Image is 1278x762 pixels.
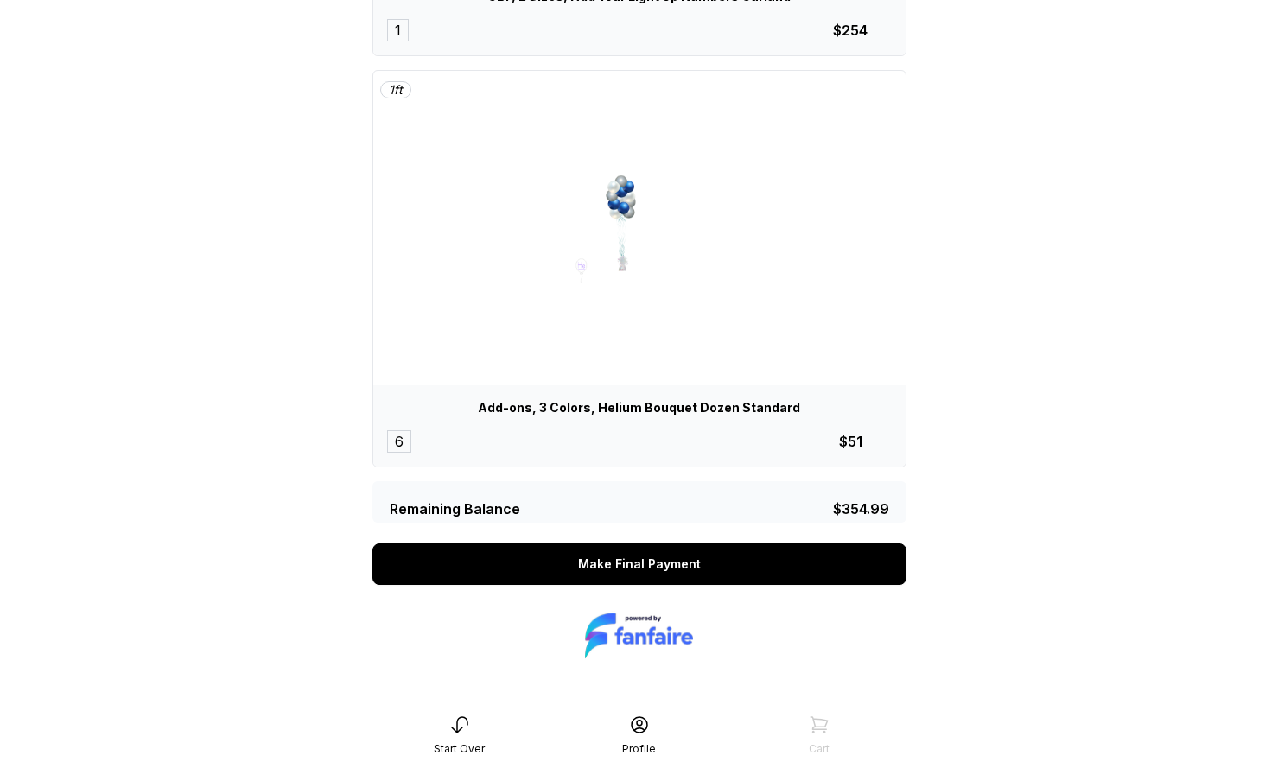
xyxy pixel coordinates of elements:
div: 1 [387,19,409,41]
a: Make Final Payment [372,543,906,585]
div: Remaining Balance [390,498,520,519]
div: $254 [833,20,868,41]
div: $354.99 [833,498,889,519]
div: $51 [839,431,862,452]
div: 1 ft [380,81,411,98]
div: Cart [809,742,830,756]
img: logo [585,609,693,662]
div: Start Over [434,742,485,756]
div: Profile [622,742,656,756]
div: Add-ons, 3 Colors, Helium Bouquet Dozen Standard [387,399,892,416]
div: 6 [387,430,411,453]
